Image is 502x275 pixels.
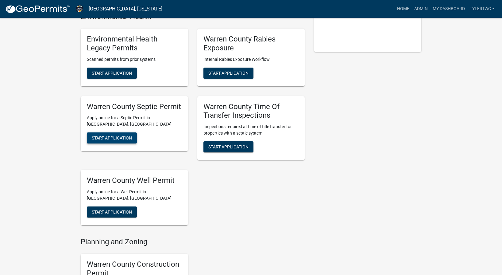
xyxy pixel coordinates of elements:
[430,3,467,15] a: My Dashboard
[87,68,137,79] button: Start Application
[467,3,497,15] a: TylerTWC
[203,68,253,79] button: Start Application
[208,144,249,149] span: Start Application
[87,176,182,185] h5: Warren County Well Permit
[87,35,182,53] h5: Environmental Health Legacy Permits
[203,56,299,63] p: Internal Rabies Exposure Workflow
[412,3,430,15] a: Admin
[92,70,132,75] span: Start Application
[89,4,162,14] a: [GEOGRAPHIC_DATA], [US_STATE]
[75,5,84,13] img: Warren County, Iowa
[395,3,412,15] a: Home
[203,141,253,152] button: Start Application
[203,102,299,120] h5: Warren County Time Of Transfer Inspections
[87,102,182,111] h5: Warren County Septic Permit
[203,124,299,136] p: Inspections required at time of title transfer for properties with a septic system.
[87,132,137,143] button: Start Application
[87,115,182,128] p: Apply online for a Septic Permit in [GEOGRAPHIC_DATA], [GEOGRAPHIC_DATA]
[81,238,305,246] h4: Planning and Zoning
[92,136,132,140] span: Start Application
[87,189,182,202] p: Apply online for a Well Permit in [GEOGRAPHIC_DATA], [GEOGRAPHIC_DATA]
[87,56,182,63] p: Scanned permits from prior systems
[208,70,249,75] span: Start Application
[87,206,137,218] button: Start Application
[92,210,132,214] span: Start Application
[203,35,299,53] h5: Warren County Rabies Exposure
